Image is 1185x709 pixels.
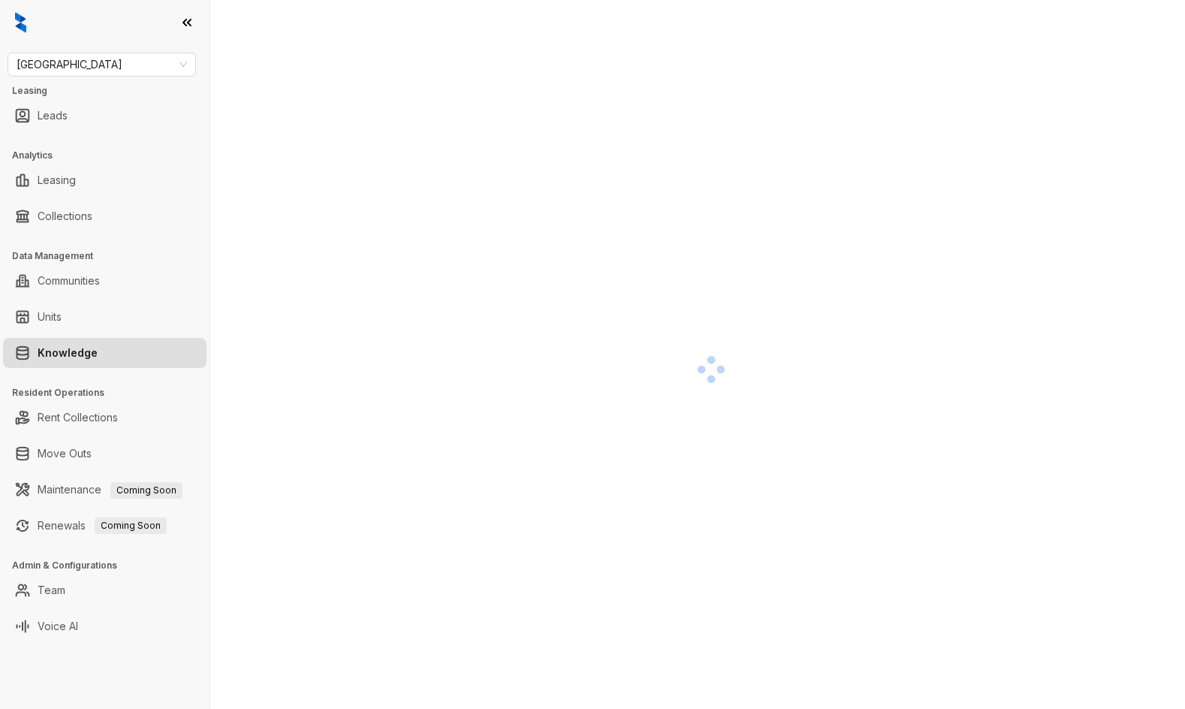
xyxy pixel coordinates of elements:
li: Maintenance [3,475,207,505]
span: Fairfield [17,53,187,76]
li: Knowledge [3,338,207,368]
a: Leads [38,101,68,131]
li: Voice AI [3,611,207,641]
h3: Leasing [12,84,210,98]
a: Units [38,302,62,332]
li: Communities [3,266,207,296]
a: Communities [38,266,100,296]
img: logo [15,12,26,33]
a: Team [38,575,65,605]
li: Rent Collections [3,403,207,433]
li: Leads [3,101,207,131]
a: Rent Collections [38,403,118,433]
span: Coming Soon [110,482,182,499]
li: Team [3,575,207,605]
span: Coming Soon [95,517,167,534]
li: Units [3,302,207,332]
h3: Admin & Configurations [12,559,210,572]
h3: Resident Operations [12,386,210,400]
li: Move Outs [3,439,207,469]
a: Leasing [38,165,76,195]
li: Leasing [3,165,207,195]
a: Voice AI [38,611,78,641]
li: Renewals [3,511,207,541]
a: Move Outs [38,439,92,469]
a: Knowledge [38,338,98,368]
a: Collections [38,201,92,231]
h3: Data Management [12,249,210,263]
h3: Analytics [12,149,210,162]
a: RenewalsComing Soon [38,511,167,541]
li: Collections [3,201,207,231]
